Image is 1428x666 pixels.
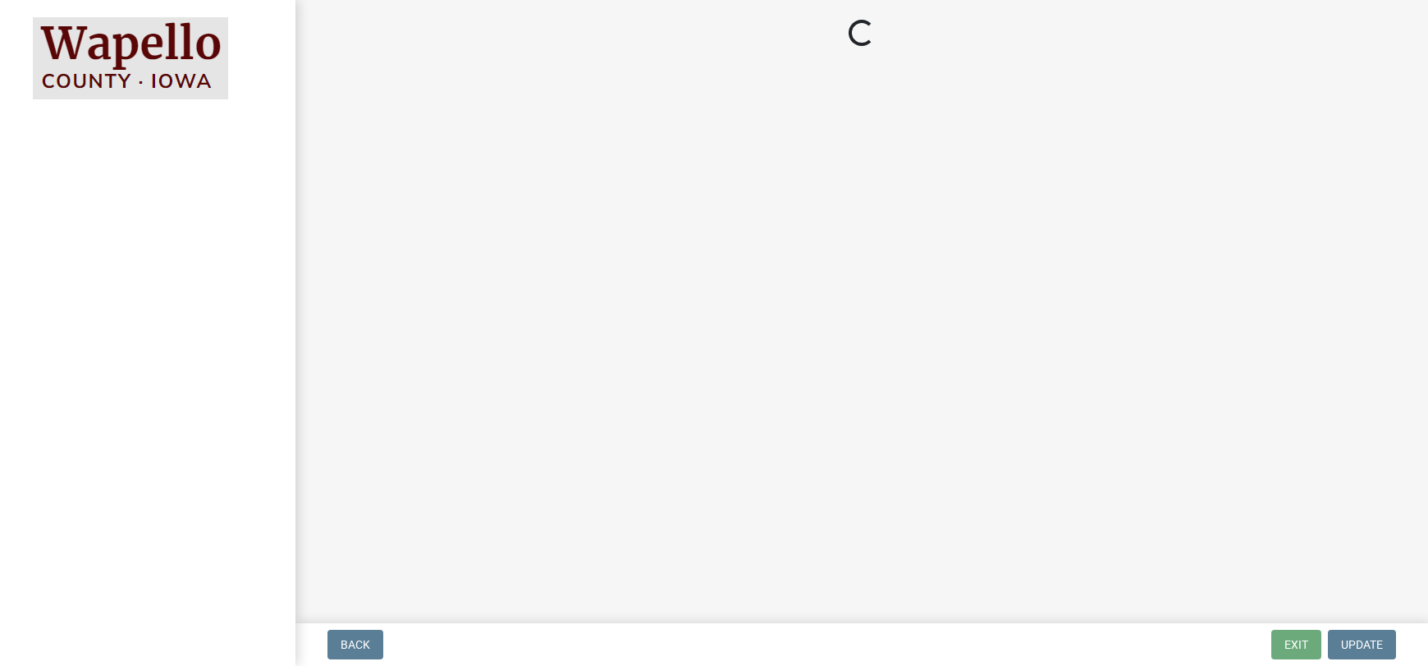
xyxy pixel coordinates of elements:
span: Update [1341,638,1383,651]
button: Update [1328,630,1396,659]
button: Back [327,630,383,659]
button: Exit [1271,630,1321,659]
span: Back [341,638,370,651]
img: Wapello County, Iowa [33,17,228,99]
